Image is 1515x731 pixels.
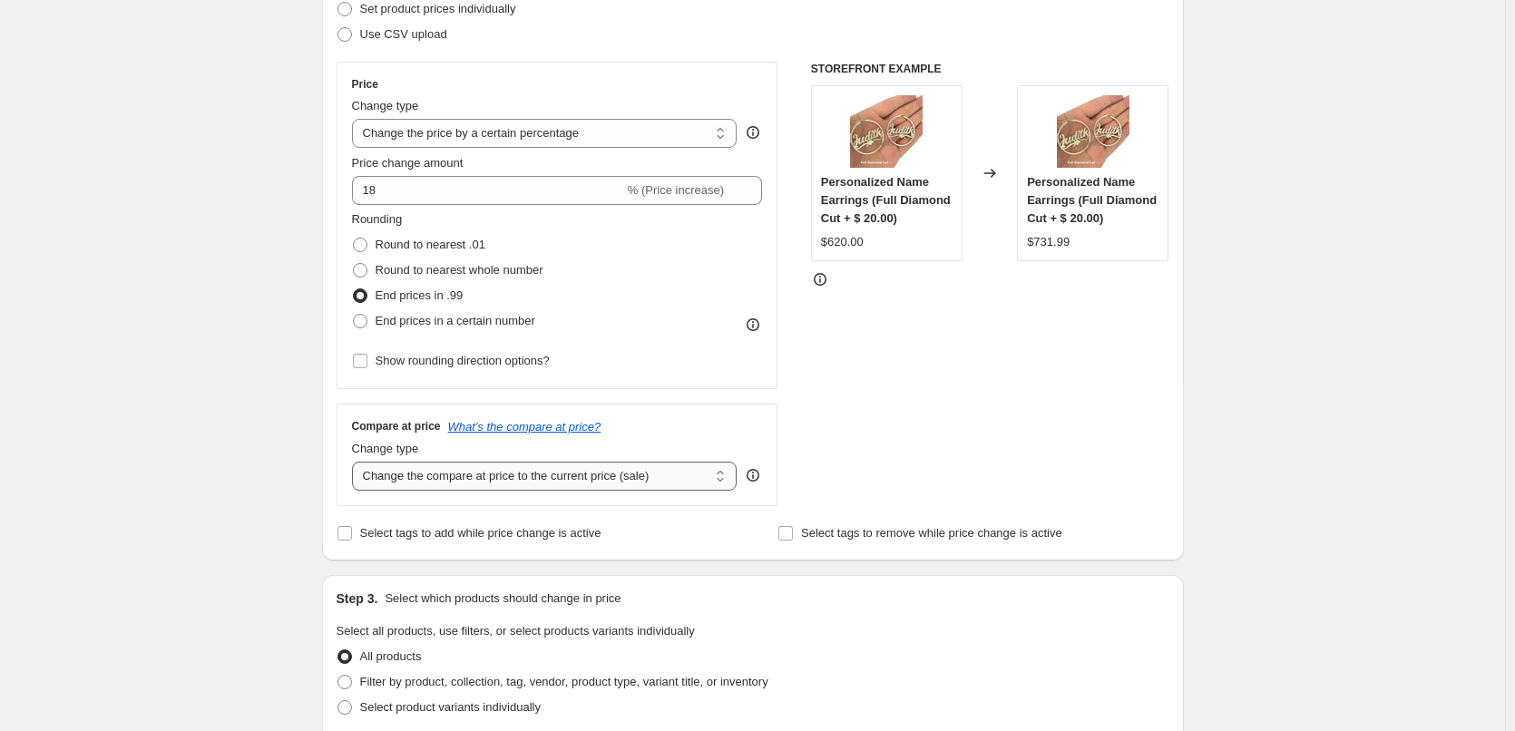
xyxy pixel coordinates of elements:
[385,590,621,608] p: Select which products should change in price
[360,700,541,714] span: Select product variants individually
[376,354,550,367] span: Show rounding direction options?
[1027,175,1157,225] span: Personalized Name Earrings (Full Diamond Cut + $ 20.00)
[360,675,768,688] span: Filter by product, collection, tag, vendor, product type, variant title, or inventory
[628,183,724,197] span: % (Price increase)
[337,590,378,608] h2: Step 3.
[352,99,419,112] span: Change type
[376,263,543,277] span: Round to nearest whole number
[352,442,419,455] span: Change type
[744,466,762,484] div: help
[360,2,516,15] span: Set product prices individually
[352,419,441,434] h3: Compare at price
[1057,95,1129,168] img: 94096f_88efcf674ada41ae9fcf57d50167cc4e_mv2_80x.webp
[360,27,447,41] span: Use CSV upload
[376,288,464,302] span: End prices in .99
[352,77,378,92] h3: Price
[352,156,464,170] span: Price change amount
[1027,233,1070,251] div: $731.99
[376,314,535,327] span: End prices in a certain number
[352,212,403,226] span: Rounding
[821,175,951,225] span: Personalized Name Earrings (Full Diamond Cut + $ 20.00)
[360,526,601,540] span: Select tags to add while price change is active
[448,420,601,434] button: What's the compare at price?
[360,649,422,663] span: All products
[337,624,695,638] span: Select all products, use filters, or select products variants individually
[821,233,864,251] div: $620.00
[811,62,1169,76] h6: STOREFRONT EXAMPLE
[376,238,485,251] span: Round to nearest .01
[744,123,762,141] div: help
[801,526,1062,540] span: Select tags to remove while price change is active
[352,176,624,205] input: -15
[850,95,923,168] img: 94096f_88efcf674ada41ae9fcf57d50167cc4e_mv2_80x.webp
